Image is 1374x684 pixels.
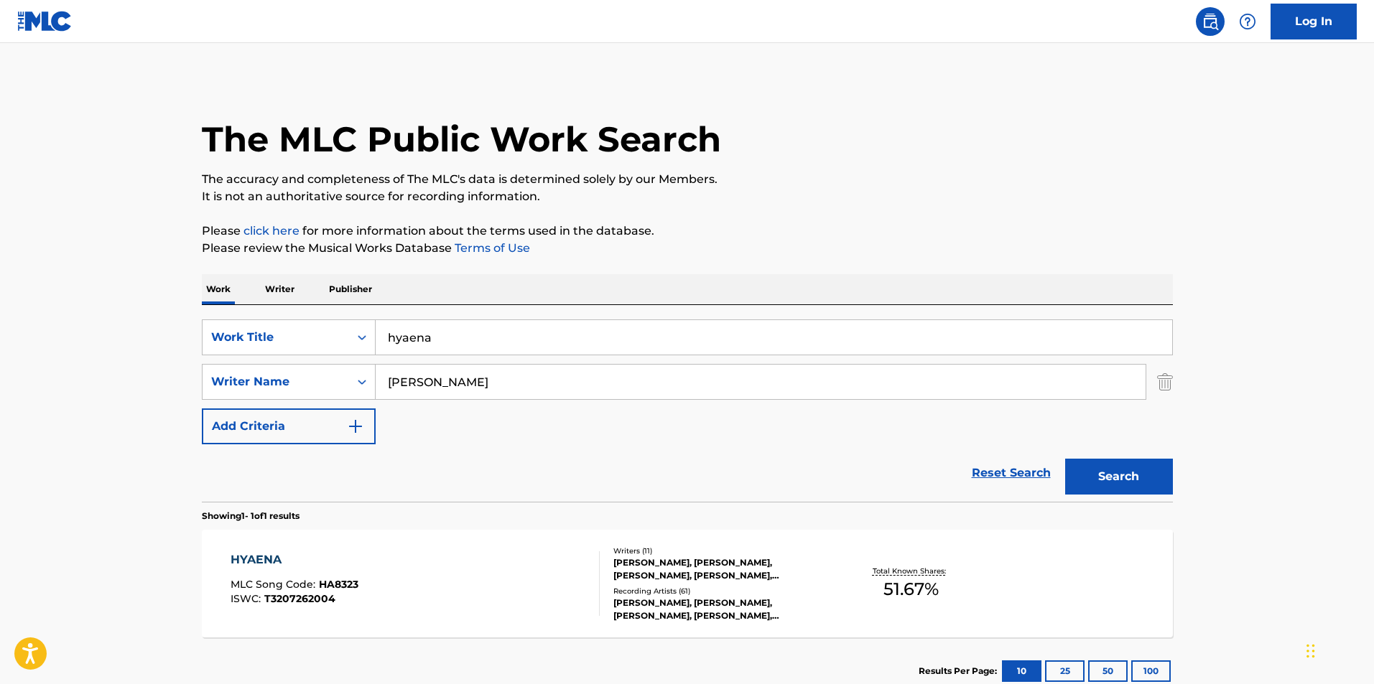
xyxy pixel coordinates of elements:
p: Please for more information about the terms used in the database. [202,222,1173,240]
div: Help [1233,7,1262,36]
div: Recording Artists ( 61 ) [613,586,830,596]
span: 51.67 % [883,576,939,602]
form: Search Form [202,319,1173,502]
div: Writer Name [211,373,340,390]
img: 9d2ae6d4665cec9f34b9.svg [347,418,364,435]
a: Public Search [1196,7,1225,36]
button: 10 [1002,660,1041,682]
p: Publisher [325,274,376,304]
a: HYAENAMLC Song Code:HA8323ISWC:T3207262004Writers (11)[PERSON_NAME], [PERSON_NAME], [PERSON_NAME]... [202,530,1173,637]
span: MLC Song Code : [231,578,319,591]
p: Showing 1 - 1 of 1 results [202,510,300,523]
p: Total Known Shares: [873,566,950,576]
button: Search [1065,459,1173,495]
span: T3207262004 [264,592,335,605]
p: Writer [261,274,299,304]
h1: The MLC Public Work Search [202,118,721,161]
img: MLC Logo [17,11,73,32]
p: Work [202,274,235,304]
img: search [1202,13,1219,30]
div: HYAENA [231,551,358,568]
button: Add Criteria [202,408,376,444]
button: 100 [1131,660,1171,682]
div: Writers ( 11 ) [613,545,830,556]
img: Delete Criterion [1157,364,1173,400]
p: Results Per Page: [919,665,1001,678]
a: Log In [1271,4,1357,39]
p: Please review the Musical Works Database [202,240,1173,257]
a: Reset Search [965,457,1058,489]
div: [PERSON_NAME], [PERSON_NAME], [PERSON_NAME], [PERSON_NAME], [PERSON_NAME] [613,596,830,622]
span: ISWC : [231,592,264,605]
iframe: Chat Widget [1302,615,1374,684]
img: help [1239,13,1256,30]
a: click here [243,224,300,238]
button: 50 [1088,660,1128,682]
button: 25 [1045,660,1085,682]
div: Drag [1306,629,1315,673]
p: The accuracy and completeness of The MLC's data is determined solely by our Members. [202,171,1173,188]
p: It is not an authoritative source for recording information. [202,188,1173,205]
div: [PERSON_NAME], [PERSON_NAME], [PERSON_NAME], [PERSON_NAME], [PERSON_NAME], [PERSON_NAME] [PERSON_... [613,556,830,582]
a: Terms of Use [452,241,530,255]
div: Work Title [211,329,340,346]
span: HA8323 [319,578,358,591]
